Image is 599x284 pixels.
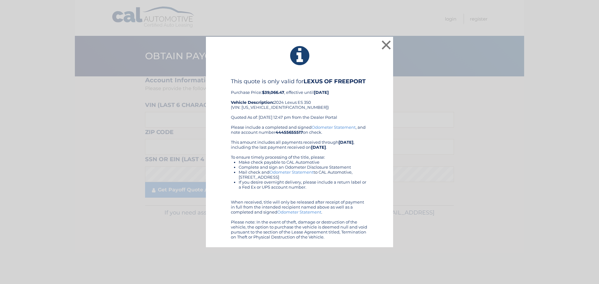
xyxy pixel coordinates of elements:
[380,39,392,51] button: ×
[239,165,368,170] li: Complete and sign an Odometer Disclosure Statement
[239,160,368,165] li: Make check payable to CAL Automotive
[312,125,356,130] a: Odometer Statement
[338,140,353,145] b: [DATE]
[270,170,314,175] a: Odometer Statement
[304,78,366,85] b: LEXUS OF FREEPORT
[262,90,284,95] b: $39,066.47
[275,130,303,135] b: 44455655517
[311,145,326,150] b: [DATE]
[231,125,368,239] div: Please include a completed and signed , and note account number on check. This amount includes al...
[231,100,274,105] strong: Vehicle Description:
[314,90,329,95] b: [DATE]
[231,78,368,125] div: Purchase Price: , effective until 2024 Lexus ES 350 (VIN: [US_VEHICLE_IDENTIFICATION_NUMBER]) Quo...
[231,78,368,85] h4: This quote is only valid for
[239,180,368,190] li: If you desire overnight delivery, please include a return label or a Fed Ex or UPS account number.
[239,170,368,180] li: Mail check and to CAL Automotive, [STREET_ADDRESS]
[277,209,321,214] a: Odometer Statement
